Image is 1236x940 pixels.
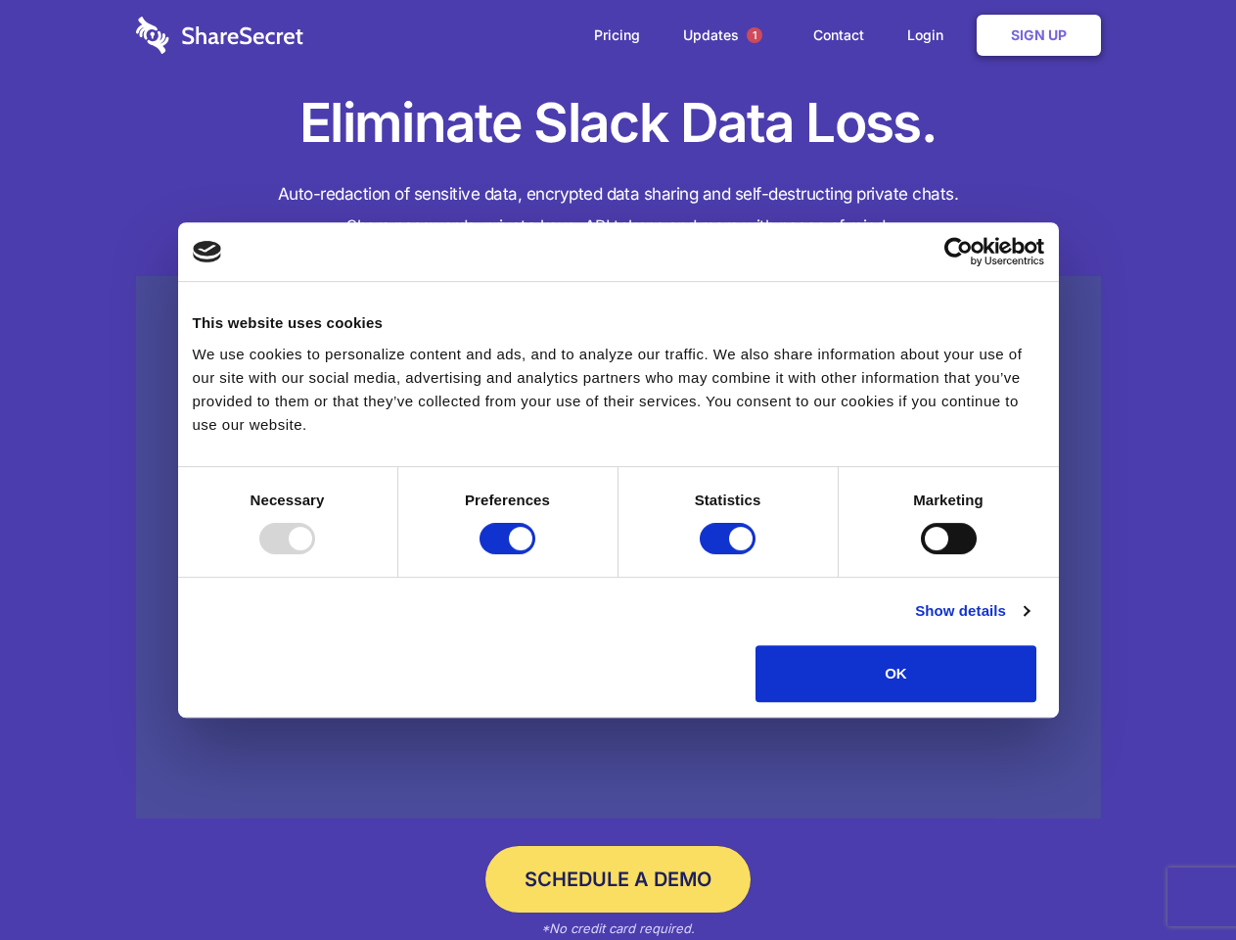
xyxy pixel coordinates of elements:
div: This website uses cookies [193,311,1044,335]
strong: Preferences [465,492,550,508]
a: Show details [915,599,1029,623]
em: *No credit card required. [541,920,695,936]
a: Sign Up [977,15,1101,56]
img: logo [193,241,222,262]
span: 1 [747,27,762,43]
a: Contact [794,5,884,66]
a: Pricing [574,5,660,66]
div: We use cookies to personalize content and ads, and to analyze our traffic. We also share informat... [193,343,1044,437]
button: OK [755,645,1036,702]
h4: Auto-redaction of sensitive data, encrypted data sharing and self-destructing private chats. Shar... [136,178,1101,243]
a: Wistia video thumbnail [136,276,1101,820]
a: Usercentrics Cookiebot - opens in a new window [873,237,1044,266]
strong: Marketing [913,492,984,508]
img: logo-wordmark-white-trans-d4663122ce5f474addd5e946df7df03e33cb6a1c49d2221995e7729f52c070b2.svg [136,17,303,54]
h1: Eliminate Slack Data Loss. [136,88,1101,159]
a: Schedule a Demo [485,846,751,913]
strong: Necessary [251,492,325,508]
a: Login [888,5,973,66]
strong: Statistics [695,492,761,508]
